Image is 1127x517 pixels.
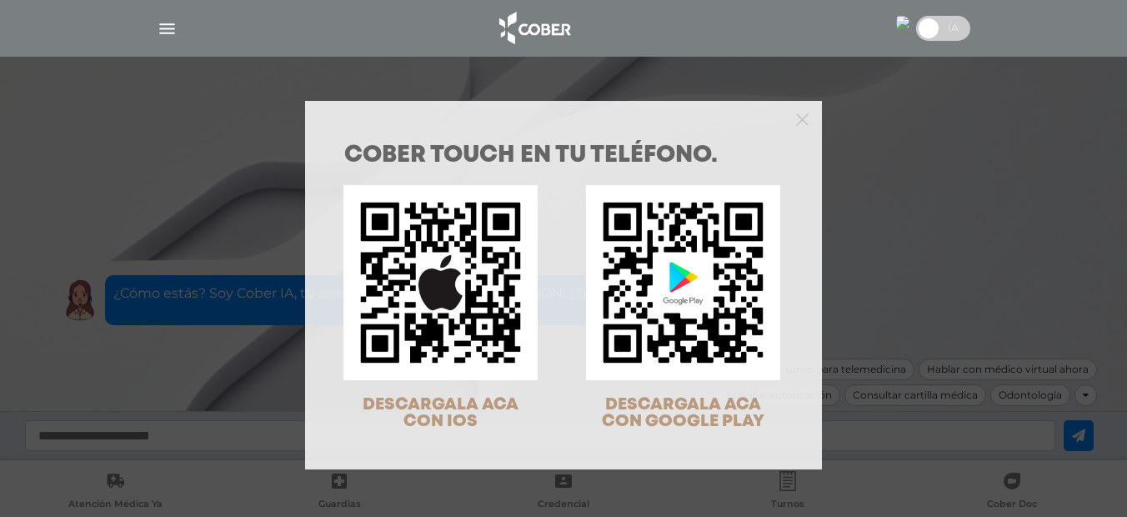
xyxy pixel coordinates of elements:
[363,397,518,429] span: DESCARGALA ACA CON IOS
[344,144,783,168] h1: COBER TOUCH en tu teléfono.
[796,111,809,126] button: Close
[343,185,538,379] img: qr-code
[586,185,780,379] img: qr-code
[602,397,764,429] span: DESCARGALA ACA CON GOOGLE PLAY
